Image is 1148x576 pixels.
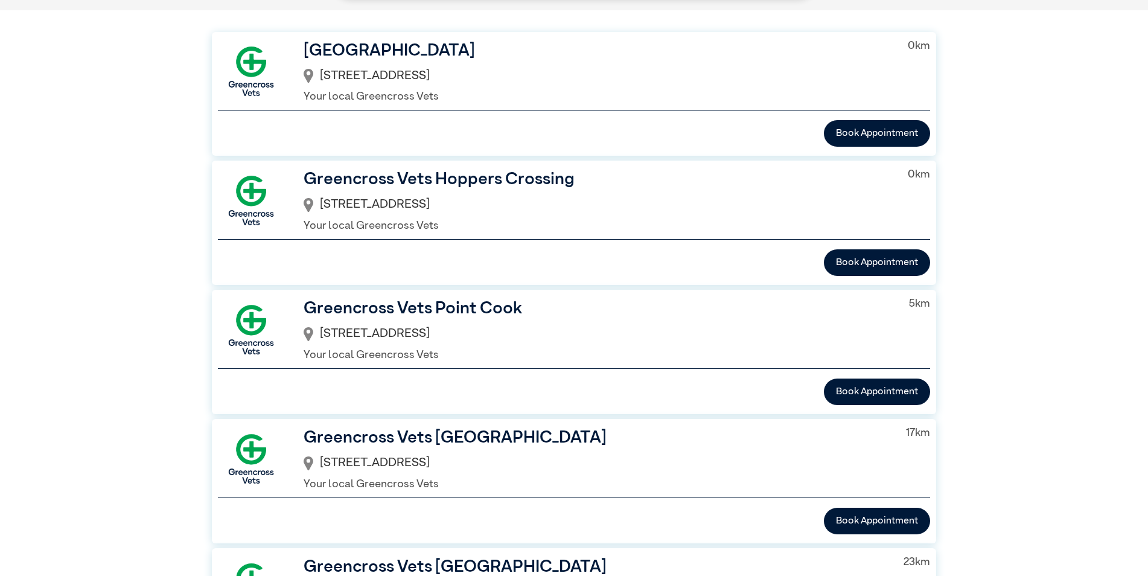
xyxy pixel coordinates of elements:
[304,38,888,63] h3: [GEOGRAPHIC_DATA]
[304,296,890,321] h3: Greencross Vets Point Cook
[304,167,888,192] h3: Greencross Vets Hoppers Crossing
[908,167,930,183] p: 0 km
[904,554,930,571] p: 23 km
[908,38,930,54] p: 0 km
[218,38,284,104] img: GX-Square.png
[304,89,888,105] p: Your local Greencross Vets
[218,296,284,363] img: GX-Square.png
[824,379,930,405] button: Book Appointment
[304,347,890,363] p: Your local Greencross Vets
[304,321,890,347] div: [STREET_ADDRESS]
[304,476,887,493] p: Your local Greencross Vets
[909,296,930,312] p: 5 km
[906,425,930,441] p: 17 km
[824,508,930,534] button: Book Appointment
[304,63,888,89] div: [STREET_ADDRESS]
[824,249,930,276] button: Book Appointment
[304,218,888,234] p: Your local Greencross Vets
[218,167,284,234] img: GX-Square.png
[218,426,284,492] img: GX-Square.png
[824,120,930,147] button: Book Appointment
[304,450,887,476] div: [STREET_ADDRESS]
[304,425,887,450] h3: Greencross Vets [GEOGRAPHIC_DATA]
[304,192,888,218] div: [STREET_ADDRESS]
